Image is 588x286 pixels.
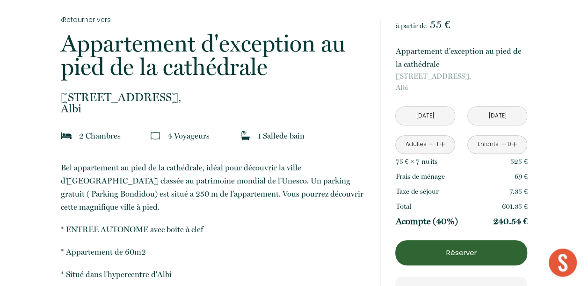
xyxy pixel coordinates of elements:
[117,131,121,140] span: s
[509,186,528,197] p: 7.35 €
[61,92,368,103] span: [STREET_ADDRESS],
[515,171,528,182] p: 69 €
[510,156,528,167] p: 525 €
[395,156,437,167] p: 75 € × 7 nuit
[429,137,434,152] a: -
[61,15,368,25] a: Retourner vers
[478,140,499,149] div: Enfants
[440,137,445,152] a: +
[395,201,411,212] p: Total
[507,140,512,149] div: 0
[61,32,368,79] p: Appartement d'exception au pied de la cathédrale
[435,140,440,149] div: 1
[258,129,305,142] p: 1 Salle de bain
[79,129,121,142] p: 2 Chambre
[395,22,426,30] span: à partir de
[61,161,368,213] p: Bel appartement au pied de la cathédrale, idéal pour découvrir la ville d'[GEOGRAPHIC_DATA] class...
[61,92,368,114] p: Albi
[167,129,210,142] p: 4 Voyageur
[61,223,368,236] p: * ENTREE AUTONOME avec boite à clef
[429,18,450,31] span: 55 €
[501,137,506,152] a: -
[206,131,210,140] span: s
[549,249,577,277] div: Open chat
[395,186,438,197] p: Taxe de séjour
[395,71,527,93] p: Albi
[512,137,517,152] a: +
[468,107,527,125] input: Départ
[395,240,527,265] button: Réserver
[151,131,160,140] img: guests
[395,171,444,182] p: Frais de ménage
[395,71,527,82] span: [STREET_ADDRESS],
[395,216,457,227] p: Acompte (40%)
[61,245,368,258] p: * Appartement de 60m2
[502,201,528,212] p: 601.35 €
[395,44,527,71] p: Appartement d'exception au pied de la cathédrale
[434,157,437,166] span: s
[493,216,528,227] p: 240.54 €
[405,140,426,149] div: Adultes
[396,107,455,125] input: Arrivée
[399,247,524,258] p: Réserver
[61,268,368,281] p: * Situé dans l'hypercentre d'Albi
